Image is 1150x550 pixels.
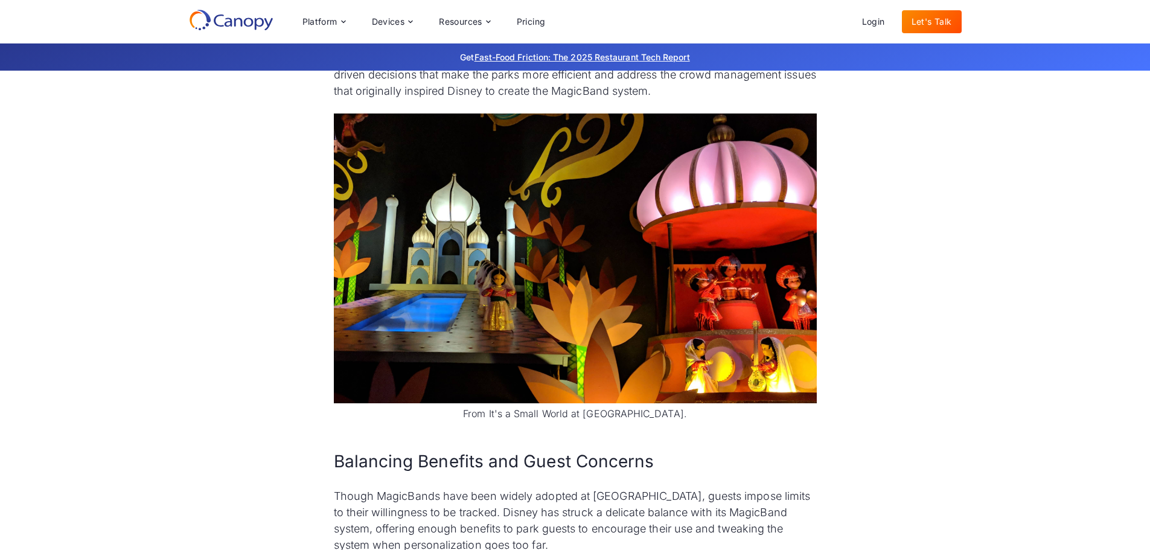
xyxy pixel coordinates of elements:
div: Platform [293,10,355,34]
div: Devices [362,10,423,34]
div: Resources [439,18,482,26]
h2: Balancing Benefits and Guest Concerns [334,450,817,473]
a: Login [852,10,895,33]
div: Resources [429,10,499,34]
a: Pricing [507,10,555,33]
figcaption: From It's a Small World at [GEOGRAPHIC_DATA]. [334,406,817,421]
a: Fast-Food Friction: The 2025 Restaurant Tech Report [474,52,690,62]
p: Get [280,51,871,63]
div: Devices [372,18,405,26]
img: Photo from It's a Small World [334,114,817,403]
a: Let's Talk [902,10,962,33]
div: Platform [302,18,337,26]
